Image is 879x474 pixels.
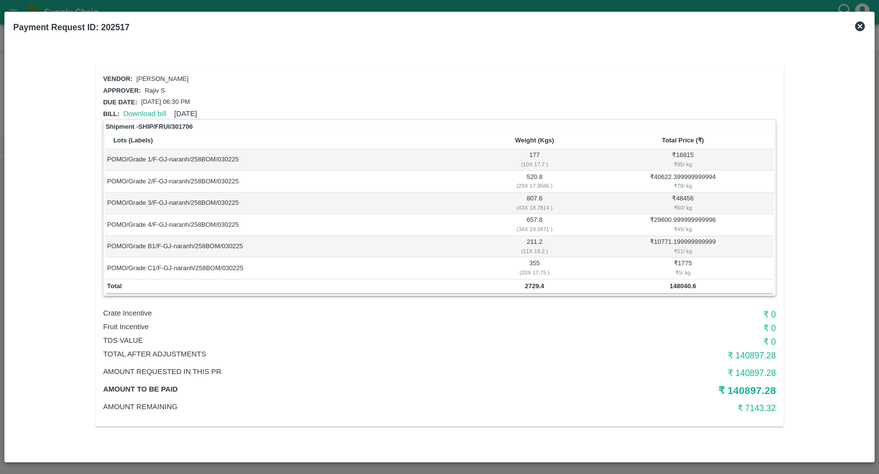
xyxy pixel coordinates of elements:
b: Lots (Labels) [113,137,153,144]
b: Payment Request ID: 202517 [13,22,129,32]
p: [PERSON_NAME] [136,75,188,84]
p: Crate Incentive [103,308,551,318]
p: Total After adjustments [103,349,551,359]
span: [DATE] [174,110,197,118]
div: ( 10 X 17.7 ) [478,160,590,169]
h6: ₹ 140897.28 [552,349,776,362]
b: Total Price (₹) [662,137,704,144]
td: POMO/Grade 1/F-GJ-naranh/258BOM/030225 [105,149,477,171]
b: Total [107,282,122,290]
div: ₹ 95 / kg [594,160,772,169]
td: 520.8 [477,171,592,192]
h6: ₹ 0 [552,321,776,335]
span: Vendor: [103,75,132,82]
div: ₹ 51 / kg [594,247,772,256]
p: Fruit Incentive [103,321,551,332]
p: Amount to be paid [103,384,551,395]
p: [DATE] 06:30 PM [141,98,190,107]
b: 148040.6 [670,282,696,290]
p: Amount Requested in this PR [103,366,551,377]
div: ( 29 X 17.9586 ) [478,181,590,190]
h5: ₹ 140897.28 [552,384,776,397]
td: ₹ 1775 [592,257,774,279]
h6: ₹ 0 [552,308,776,321]
div: ₹ 5 / kg [594,268,772,277]
strong: Shipment - SHIP/FRUI/301706 [105,122,192,132]
td: POMO/Grade C1/F-GJ-naranh/258BOM/030225 [105,257,477,279]
div: ( 34 X 19.3471 ) [478,225,590,234]
span: Bill: [103,110,119,118]
div: ( 43 X 18.7814 ) [478,203,590,212]
div: ₹ 45 / kg [594,225,772,234]
h6: ₹ 140897.28 [552,366,776,380]
td: POMO/Grade 4/F-GJ-naranh/258BOM/030225 [105,214,477,236]
h6: ₹ 7143.32 [552,401,776,415]
td: 807.6 [477,193,592,214]
td: 177 [477,149,592,171]
b: 2729.4 [525,282,544,290]
a: Download bill [123,110,166,118]
td: POMO/Grade B1/F-GJ-naranh/258BOM/030225 [105,236,477,257]
td: POMO/Grade 2/F-GJ-naranh/258BOM/030225 [105,171,477,192]
span: Due date: [103,99,137,106]
p: Amount Remaining [103,401,551,412]
div: ₹ 78 / kg [594,181,772,190]
td: 355 [477,257,592,279]
td: ₹ 10771.199999999999 [592,236,774,257]
div: ₹ 60 / kg [594,203,772,212]
td: ₹ 29600.999999999996 [592,214,774,236]
td: ₹ 48456 [592,193,774,214]
span: Approver: [103,87,141,94]
td: ₹ 40622.399999999994 [592,171,774,192]
h6: ₹ 0 [552,335,776,349]
td: 657.8 [477,214,592,236]
div: ( 20 X 17.75 ) [478,268,590,277]
p: Rajiv S [145,86,165,96]
td: ₹ 16815 [592,149,774,171]
td: 211.2 [477,236,592,257]
b: Weight (Kgs) [515,137,554,144]
td: POMO/Grade 3/F-GJ-naranh/258BOM/030225 [105,193,477,214]
p: TDS VALUE [103,335,551,346]
div: ( 11 X 19.2 ) [478,247,590,256]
